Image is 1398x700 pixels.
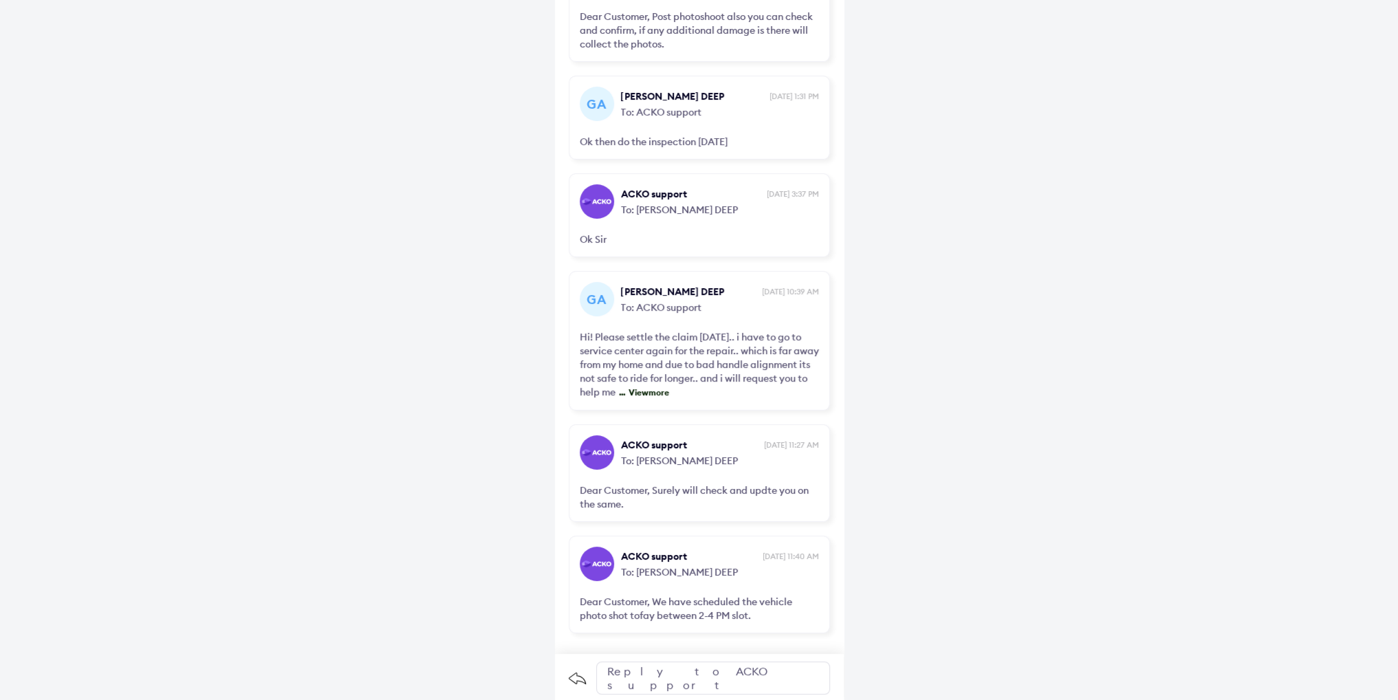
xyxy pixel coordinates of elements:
span: To: [PERSON_NAME] DEEP [621,452,819,468]
span: View more [625,387,669,397]
div: GA [580,282,614,316]
div: Ok Sir [580,232,819,246]
span: ACKO support [621,438,761,452]
div: Ok then do the inspection [DATE] [580,135,819,149]
span: To: [PERSON_NAME] DEEP [621,201,819,217]
img: horizontal-gradient-white-text.png [582,198,611,205]
div: Dear Customer, Post photoshoot also you can check and confirm, if any additional damage is there ... [580,10,819,51]
img: horizontal-gradient-white-text.png [582,560,611,567]
div: Hi! Please settle the claim [DATE].. i have to go to service center again for the repair.. which ... [580,330,819,400]
span: [DATE] 3:37 PM [767,188,819,199]
div: Reply to ACKO support [596,661,830,694]
span: [PERSON_NAME] DEEP [621,285,758,298]
div: GA [580,87,614,121]
div: Dear Customer, We have scheduled the vehicle photo shot tofay between 2-4 PM slot. [580,595,819,622]
span: [PERSON_NAME] DEEP [621,89,766,103]
span: [DATE] 11:40 AM [763,551,819,562]
span: To: ACKO support [621,298,819,314]
span: ... [615,387,625,397]
span: [DATE] 10:39 AM [762,286,819,297]
span: To: ACKO support [621,103,819,119]
img: horizontal-gradient-white-text.png [582,449,611,456]
span: ACKO support [621,187,763,201]
span: ACKO support [621,549,759,563]
span: [DATE] 1:31 PM [769,91,819,102]
div: Dear Customer, Surely will check and updte you on the same. [580,483,819,511]
span: [DATE] 11:27 AM [764,439,819,450]
span: To: [PERSON_NAME] DEEP [621,563,819,579]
